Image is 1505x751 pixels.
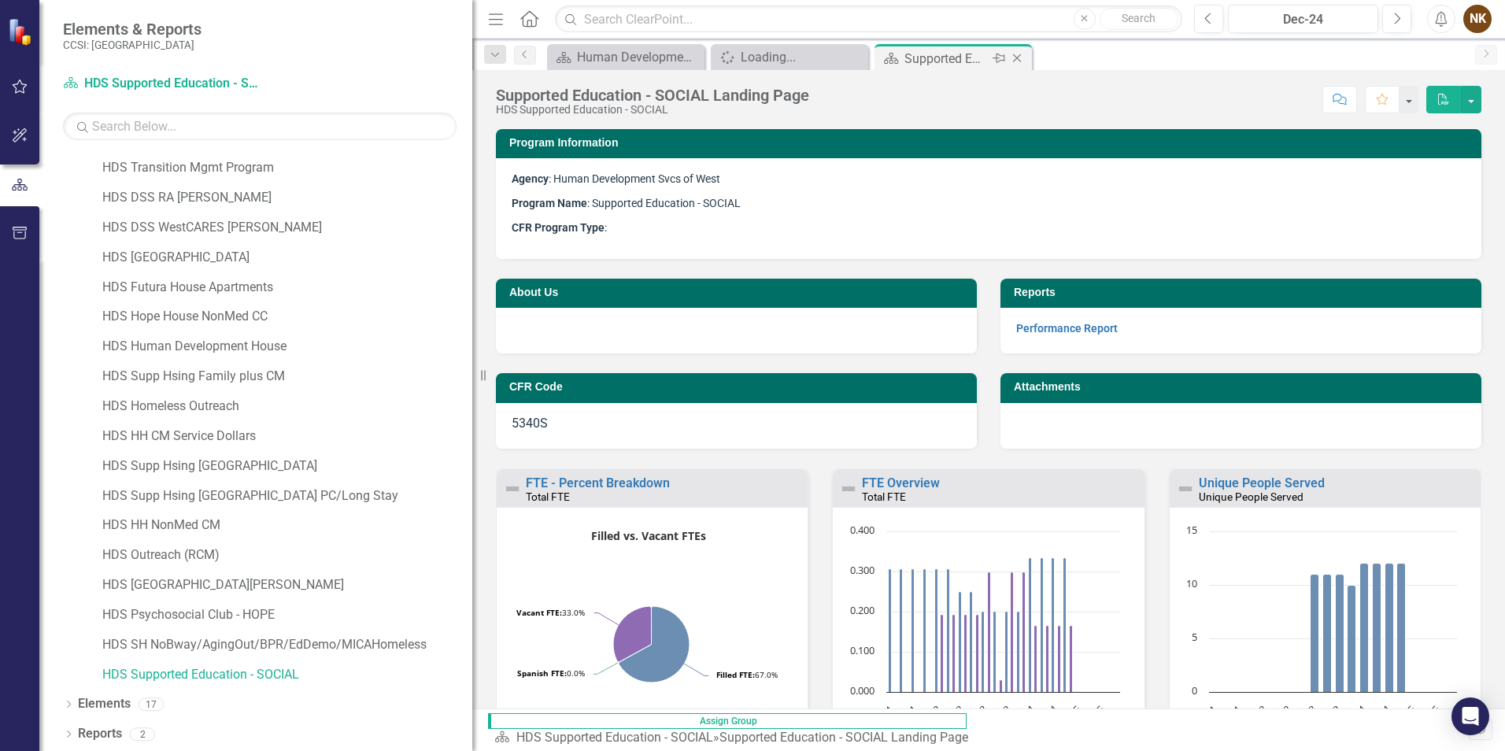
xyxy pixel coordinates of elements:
[1192,630,1197,644] text: 5
[1310,575,1318,693] path: Q1-23, 11. Actual.
[912,569,915,693] path: Q3-21, 0.306. Filled FTE.
[516,607,562,618] tspan: Vacant FTE:
[889,531,1115,693] g: Filled FTE, bar series 1 of 3 with 20 bars.
[577,47,701,67] div: Human Development Svcs of [GEOGRAPHIC_DATA] Page
[102,427,472,446] a: HDS HH CM Service Dollars
[839,479,858,498] img: Not Defined
[551,47,701,67] a: Human Development Svcs of [GEOGRAPHIC_DATA] Page
[993,612,997,693] path: Q2-23, 0.201. Filled FTE.
[1005,612,1008,693] path: Q3-23, 0.201. Filled FTE.
[503,479,522,498] img: Not Defined
[976,615,979,693] path: Q4-22, 0.194. Vacant FTE.
[591,528,706,543] text: Filled vs. Vacant FTEs
[63,75,260,93] a: HDS Supported Education - SOCIAL
[512,197,587,209] strong: Program Name
[496,87,809,104] div: Supported Education - SOCIAL Landing Page
[1192,683,1197,697] text: 0
[1100,8,1178,30] button: Search
[900,569,903,693] path: Q2-21, 0.306. Filled FTE.
[102,636,472,654] a: HDS SH NoBway/AgingOut/BPR/EdDemo/MICAHomeless
[1011,572,1014,693] path: Q3-23, 0.299. Vacant FTE.
[1233,10,1373,29] div: Dec-24
[1199,490,1303,503] small: Unique People Served
[526,475,670,490] a: FTE - Percent Breakdown
[935,569,938,693] path: Q1-22, 0.306. Filled FTE.
[139,697,164,711] div: 17
[102,666,472,684] a: HDS Supported Education - SOCIAL
[941,615,944,693] path: Q1-22, 0.194. Vacant FTE.
[102,279,472,297] a: HDS Futura House Apartments
[1347,586,1355,693] path: Q4-23, 10. Actual.
[1022,572,1026,693] path: Q4-23, 0.299. Vacant FTE.
[850,643,875,657] text: 0.100
[102,576,472,594] a: HDS [GEOGRAPHIC_DATA][PERSON_NAME]
[512,172,720,185] span: : Human Development Svcs of West
[1396,564,1405,693] path: Q4-24, 12. Actual.
[78,695,131,713] a: Elements
[102,189,472,207] a: HDS DSS RA [PERSON_NAME]
[1451,697,1489,735] div: Open Intercom Messenger
[102,546,472,564] a: HDS Outreach (RCM)
[516,730,713,745] a: HDS Supported Education - SOCIAL
[1372,564,1381,693] path: Q2-24, 12. Actual.
[741,47,864,67] div: Loading...
[1014,287,1474,298] h3: Reports
[102,159,472,177] a: HDS Transition Mgmt Program
[63,39,202,51] small: CCSI: [GEOGRAPHIC_DATA]
[1122,12,1156,24] span: Search
[923,569,926,693] path: Q4-21, 0.306. Filled FTE.
[862,475,940,490] a: FTE Overview
[715,47,864,67] a: Loading...
[988,572,991,693] path: Q1-23, 0.299. Vacant FTE.
[555,6,1182,33] input: Search ClearPoint...
[850,563,875,577] text: 0.300
[512,221,607,234] span: :
[1041,558,1044,693] path: Q2-24, 0.335. Filled FTE.
[1058,626,1061,693] path: Q3-24, 0.165. Vacant FTE.
[1463,5,1492,33] button: NK
[1046,626,1049,693] path: Q2-24, 0.165. Vacant FTE.
[516,607,585,618] text: 33.0%
[850,603,875,617] text: 0.200
[496,104,809,116] div: HDS Supported Education - SOCIAL
[509,381,969,393] h3: CFR Code
[1029,558,1032,693] path: Q1-24, 0.335. Filled FTE.
[1063,558,1067,693] path: Q4-24, 0.335. Filled FTE.
[102,249,472,267] a: HDS [GEOGRAPHIC_DATA]
[512,221,605,234] strong: CFR Program Type
[1052,558,1055,693] path: Q3-24, 0.335. Filled FTE.
[102,338,472,356] a: HDS Human Development House
[102,457,472,475] a: HDS Supp Hsing [GEOGRAPHIC_DATA]
[102,516,472,535] a: HDS HH NonMed CM
[862,490,906,503] small: Total FTE
[1186,576,1197,590] text: 10
[952,615,956,693] path: Q2-22, 0.194. Vacant FTE.
[1359,564,1368,693] path: Q1-24, 12. Actual.
[959,592,962,693] path: Q3-22, 0.25. Filled FTE.
[63,20,202,39] span: Elements & Reports
[517,668,585,679] text: 0.0%
[494,729,974,747] div: »
[1176,479,1195,498] img: Not Defined
[1016,322,1118,335] a: Performance Report
[526,490,570,503] small: Total FTE
[102,398,472,416] a: HDS Homeless Outreach
[102,487,472,505] a: HDS Supp Hsing [GEOGRAPHIC_DATA] PC/Long Stay
[509,137,1474,149] h3: Program Information
[964,615,967,693] path: Q3-22, 0.194. Vacant FTE.
[102,219,472,237] a: HDS DSS WestCARES [PERSON_NAME]
[512,416,548,431] span: 5340S
[509,287,969,298] h3: About Us
[517,668,567,679] tspan: Spanish FTE:
[970,592,973,693] path: Q4-22, 0.25. Filled FTE.
[904,49,989,68] div: Supported Education - SOCIAL Landing Page
[1199,475,1325,490] a: Unique People Served
[889,569,892,693] path: Q1-21, 0.306. Filled FTE.
[130,727,155,741] div: 2
[512,172,549,185] strong: Agency
[719,730,968,745] div: Supported Education - SOCIAL Landing Page
[947,569,950,693] path: Q2-22, 0.306. Filled FTE.
[102,368,472,386] a: HDS Supp Hsing Family plus CM
[63,113,457,140] input: Search Below...
[1335,575,1344,693] path: Q3-23, 11. Actual.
